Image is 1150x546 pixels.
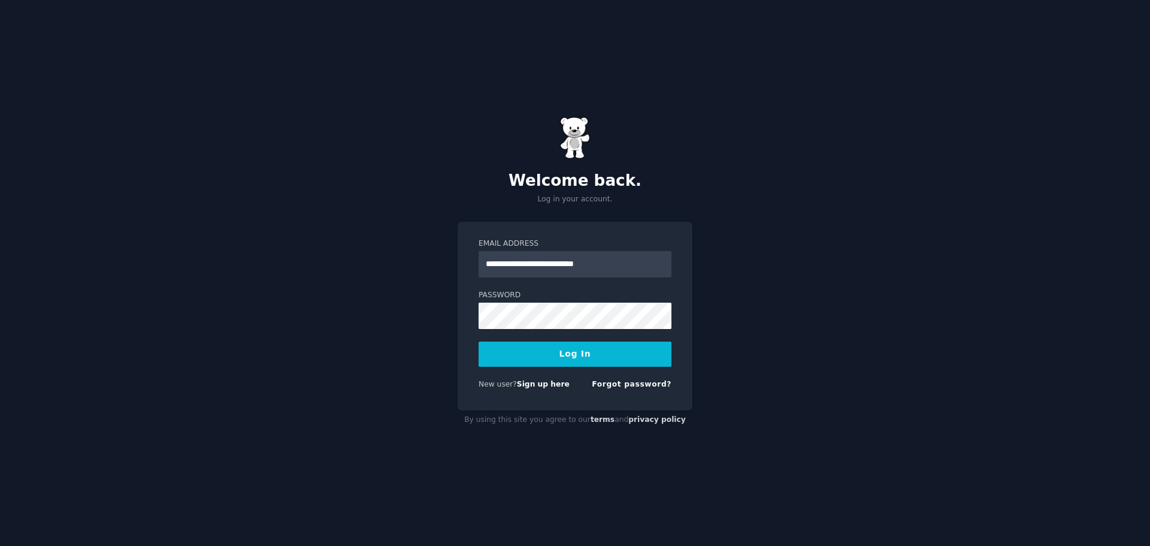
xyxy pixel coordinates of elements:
[458,171,692,191] h2: Welcome back.
[458,194,692,205] p: Log in your account.
[479,290,671,301] label: Password
[591,415,615,424] a: terms
[479,239,671,249] label: Email Address
[517,380,570,388] a: Sign up here
[628,415,686,424] a: privacy policy
[592,380,671,388] a: Forgot password?
[479,380,517,388] span: New user?
[560,117,590,159] img: Gummy Bear
[479,342,671,367] button: Log In
[458,411,692,430] div: By using this site you agree to our and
